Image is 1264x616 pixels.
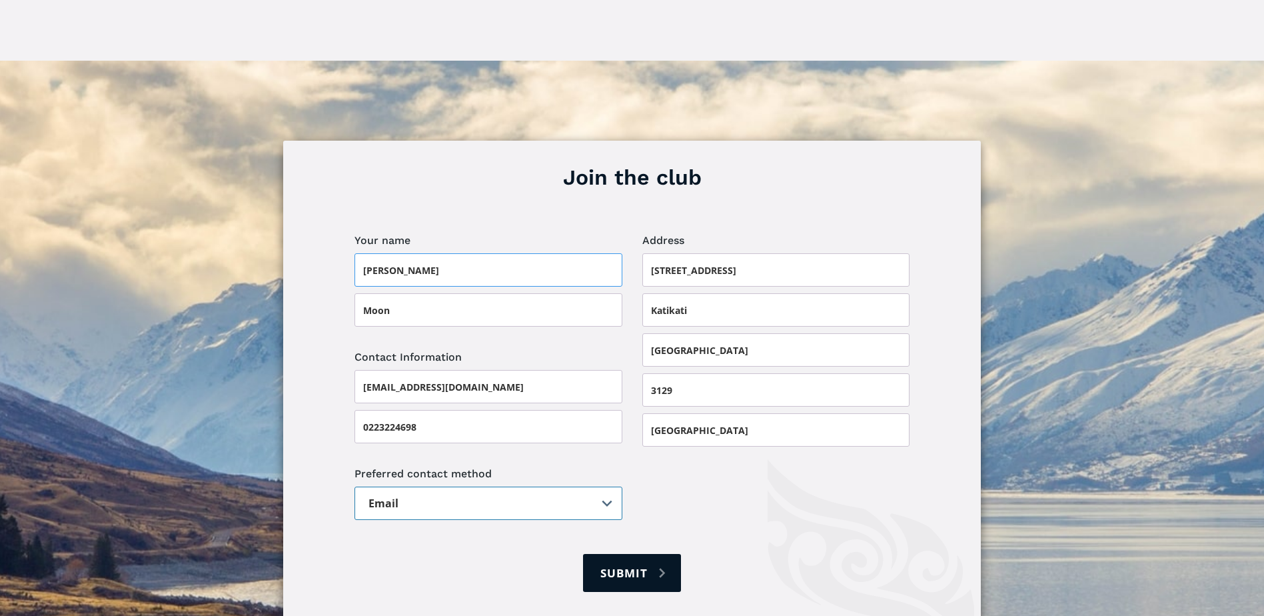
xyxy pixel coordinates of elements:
input: First name [354,253,622,287]
input: Address Line 2 [642,293,910,327]
input: Postal/Zip [642,373,910,407]
div: Preferred contact method [354,464,622,483]
input: Last name [354,293,622,327]
input: Phone [354,410,622,443]
input: Country [642,413,910,447]
input: Email [354,370,622,403]
input: Submit [583,554,680,592]
legend: Address [642,231,684,250]
input: Street Address [642,253,910,287]
input: City [642,333,910,367]
legend: Your name [354,231,410,250]
form: Join the club [354,231,910,592]
h3: Join the club [307,164,957,191]
legend: Contact Information [354,347,462,367]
